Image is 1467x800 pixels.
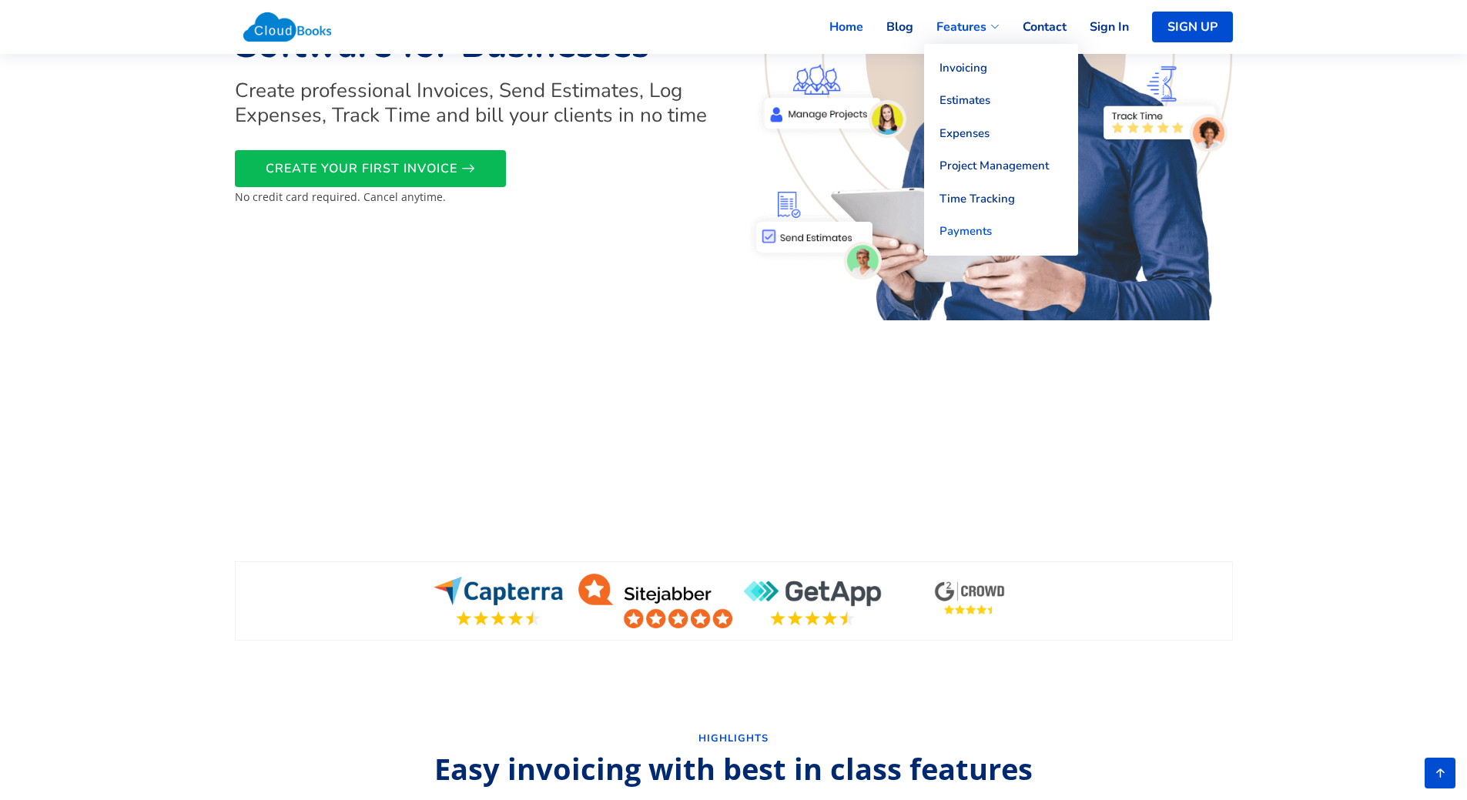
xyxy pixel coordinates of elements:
[924,215,1078,248] a: Payments
[735,564,889,638] img: getapp.jpg
[924,52,1078,85] a: Invoicing
[235,4,340,50] img: Cloudbooks Logo
[924,84,1078,117] a: Estimates
[235,752,1233,785] p: Easy invoicing with best in class features
[924,117,1078,150] a: Expenses
[924,182,1078,216] a: Time Tracking
[1000,10,1067,44] a: Contact
[1067,10,1129,44] a: Sign In
[235,189,446,204] small: No credit card required. Cancel anytime.
[913,10,1000,44] a: Features
[578,574,732,629] img: sitejabber.png
[235,150,506,187] a: CREATE YOUR FIRST INVOICE
[235,79,725,126] h2: Create professional Invoices, Send Estimates, Log Expenses, Track Time and bill your clients in n...
[936,18,986,36] span: Features
[863,10,913,44] a: Blog
[924,149,1078,182] a: Project Management
[1152,12,1233,42] a: SIGN UP
[806,10,863,44] a: Home
[235,733,1233,745] h2: Highlights
[893,562,1047,640] img: g2star.png
[421,564,575,638] img: captera.jpg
